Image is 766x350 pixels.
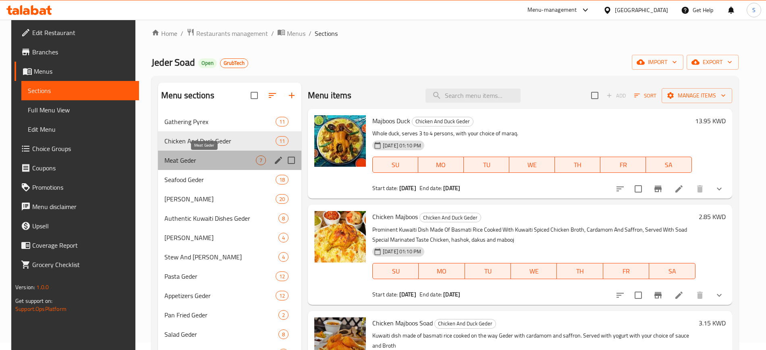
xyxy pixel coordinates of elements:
[418,157,464,173] button: MO
[376,265,415,277] span: SU
[276,291,289,300] div: items
[32,260,133,269] span: Grocery Checklist
[32,240,133,250] span: Coverage Report
[181,29,183,38] li: /
[279,215,288,222] span: 8
[314,211,366,263] img: Chicken Majboos
[263,86,282,105] span: Sort sections
[276,271,289,281] div: items
[15,42,139,62] a: Branches
[15,236,139,255] a: Coverage Report
[34,66,133,76] span: Menus
[158,228,301,247] div: [PERSON_NAME]4
[276,194,289,204] div: items
[28,124,133,134] span: Edit Menu
[164,194,276,204] div: Trays Geder
[315,29,338,38] span: Sections
[21,100,139,120] a: Full Menu View
[465,263,511,279] button: TU
[752,6,756,14] span: S
[634,91,656,100] span: Sort
[28,86,133,95] span: Sections
[164,310,278,320] span: Pan Fried Geder
[586,87,603,104] span: Select section
[32,182,133,192] span: Promotions
[674,290,684,300] a: Edit menu item
[15,23,139,42] a: Edit Restaurant
[198,58,217,68] div: Open
[220,60,248,66] span: GrubTech
[32,202,133,211] span: Menu disclaimer
[15,216,139,236] a: Upsell
[714,290,724,300] svg: Show Choices
[420,213,481,222] span: Chicken And Duck Geder
[158,247,301,267] div: Stew And [PERSON_NAME]4
[15,62,139,81] a: Menus
[198,60,217,66] span: Open
[695,115,726,126] h6: 13.95 KWD
[15,282,35,292] span: Version:
[164,117,276,126] span: Gathering Pyrex
[513,159,552,171] span: WE
[277,28,305,39] a: Menus
[246,87,263,104] span: Select all sections
[380,142,424,149] span: [DATE] 01:10 PM
[419,289,442,300] span: End date:
[196,29,268,38] span: Restaurants management
[372,263,419,279] button: SU
[276,292,288,300] span: 12
[648,179,668,199] button: Branch-specific-item
[158,189,301,209] div: [PERSON_NAME]20
[152,28,739,39] nav: breadcrumb
[158,267,301,286] div: Pasta Geder12
[278,233,289,242] div: items
[21,81,139,100] a: Sections
[372,225,695,245] p: Prominent Kuwaiti Dish Made Of Basmati Rice Cooked With Kuwaiti Spiced Chicken Broth, Cardamom An...
[399,183,416,193] b: [DATE]
[158,151,301,170] div: Meat Geder7edit
[699,211,726,222] h6: 2.85 KWD
[256,157,266,164] span: 7
[15,158,139,178] a: Coupons
[649,159,688,171] span: SA
[610,179,630,199] button: sort-choices
[15,255,139,274] a: Grocery Checklist
[668,91,726,101] span: Manage items
[632,55,683,70] button: import
[468,265,508,277] span: TU
[164,213,278,223] span: Authentic Kuwaiti Dishes Geder
[276,175,289,184] div: items
[161,89,214,101] h2: Menu sections
[279,253,288,261] span: 4
[15,178,139,197] a: Promotions
[276,117,289,126] div: items
[674,184,684,194] a: Edit menu item
[435,319,496,328] span: Chicken And Duck Geder
[278,252,289,262] div: items
[309,29,311,38] li: /
[710,286,729,305] button: show more
[557,263,603,279] button: TH
[187,28,268,39] a: Restaurants management
[422,265,461,277] span: MO
[419,263,465,279] button: MO
[467,159,506,171] span: TU
[630,180,647,197] span: Select to update
[314,115,366,167] img: Majboos Duck
[287,29,305,38] span: Menus
[558,159,597,171] span: TH
[32,47,133,57] span: Branches
[32,28,133,37] span: Edit Restaurant
[164,329,278,339] span: Salad Geder
[421,159,461,171] span: MO
[32,144,133,153] span: Choice Groups
[164,252,278,262] div: Stew And Rice Geder
[714,184,724,194] svg: Show Choices
[555,157,600,173] button: TH
[443,289,460,300] b: [DATE]
[28,105,133,115] span: Full Menu View
[158,325,301,344] div: Salad Geder8
[372,211,418,223] span: Chicken Majboos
